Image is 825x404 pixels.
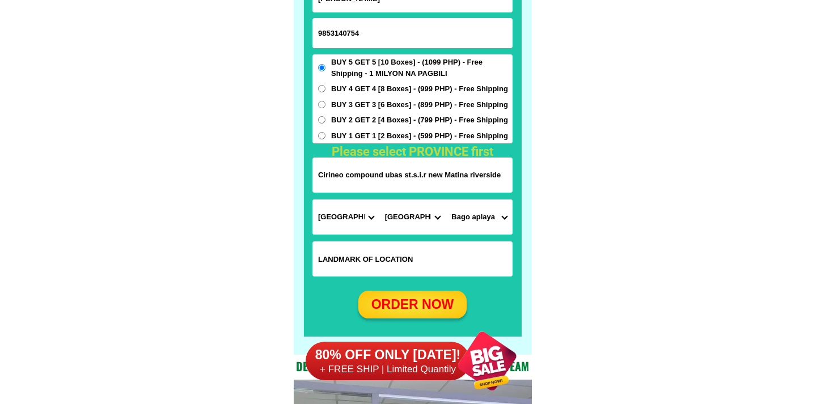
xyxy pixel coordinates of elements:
input: BUY 5 GET 5 [10 Boxes] - (1099 PHP) - Free Shipping - 1 MILYON NA PAGBILI [318,64,325,71]
span: BUY 5 GET 5 [10 Boxes] - (1099 PHP) - Free Shipping - 1 MILYON NA PAGBILI [331,57,513,79]
span: BUY 3 GET 3 [6 Boxes] - (899 PHP) - Free Shipping [331,99,508,110]
input: BUY 4 GET 4 [8 Boxes] - (999 PHP) - Free Shipping [318,85,325,92]
h6: 80% OFF ONLY [DATE]! [304,346,471,363]
input: BUY 1 GET 1 [2 Boxes] - (599 PHP) - Free Shipping [318,132,325,139]
input: Input phone_number [312,18,513,48]
input: BUY 2 GET 2 [4 Boxes] - (799 PHP) - Free Shipping [318,116,325,124]
div: ORDER NOW [358,295,467,314]
span: BUY 4 GET 4 [8 Boxes] - (999 PHP) - Free Shipping [331,83,508,95]
span: BUY 1 GET 1 [2 Boxes] - (599 PHP) - Free Shipping [331,130,508,142]
input: Input LANDMARKOFLOCATION [312,241,513,277]
select: Select commune [446,199,513,235]
h2: Dedicated and professional consulting team [294,358,532,375]
input: BUY 3 GET 3 [6 Boxes] - (899 PHP) - Free Shipping [318,101,325,108]
select: Select district [379,199,446,235]
select: Select province [312,199,379,235]
h1: Please select PROVINCE first [304,142,520,161]
input: Input address [312,158,513,193]
span: BUY 2 GET 2 [4 Boxes] - (799 PHP) - Free Shipping [331,114,508,126]
h6: + FREE SHIP | Limited Quantily [304,363,471,376]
